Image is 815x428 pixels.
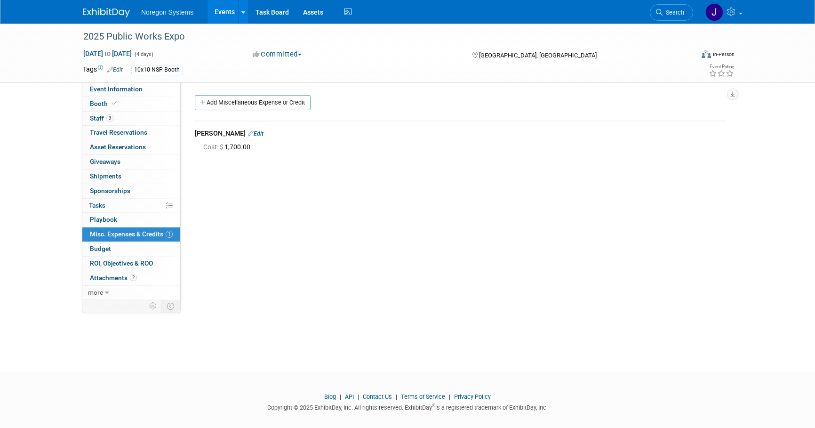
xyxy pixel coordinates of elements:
a: Travel Reservations [82,126,180,140]
span: Asset Reservations [90,143,146,151]
div: Event Format [638,49,735,63]
a: Add Miscellaneous Expense or Credit [195,95,311,110]
span: | [337,393,344,400]
span: to [103,50,112,57]
span: Playbook [90,216,117,223]
div: 10x10 NSP Booth [131,65,183,75]
a: Terms of Service [401,393,445,400]
div: 2025 Public Works Expo [80,28,679,45]
a: Event Information [82,82,180,97]
a: Blog [324,393,336,400]
span: ROI, Objectives & ROO [90,259,153,267]
span: Sponsorships [90,187,130,194]
span: Misc. Expenses & Credits [90,230,173,238]
span: Booth [90,100,119,107]
span: 1 [166,231,173,238]
span: more [88,289,103,296]
img: ExhibitDay [83,8,130,17]
span: 1,700.00 [203,143,254,151]
a: Edit [107,66,123,73]
span: Tasks [89,202,105,209]
td: Tags [83,65,123,75]
span: Event Information [90,85,143,93]
a: Edit [248,130,264,137]
span: Giveaways [90,158,120,165]
span: 2 [130,274,137,281]
a: Giveaways [82,155,180,169]
a: API [345,393,354,400]
a: Tasks [82,199,180,213]
a: Booth [82,97,180,111]
a: ROI, Objectives & ROO [82,257,180,271]
span: | [393,393,400,400]
span: (4 days) [134,51,153,57]
a: Contact Us [363,393,392,400]
a: Attachments2 [82,271,180,285]
button: Committed [249,49,305,59]
span: [GEOGRAPHIC_DATA], [GEOGRAPHIC_DATA] [479,52,597,59]
a: Search [650,4,693,21]
img: Johana Gil [705,3,723,21]
td: Personalize Event Tab Strip [145,300,161,312]
a: Asset Reservations [82,140,180,154]
span: | [447,393,453,400]
a: more [82,286,180,300]
a: Playbook [82,213,180,227]
a: Shipments [82,170,180,184]
a: Misc. Expenses & Credits1 [82,227,180,242]
a: Staff3 [82,112,180,126]
div: [PERSON_NAME] [195,129,725,140]
span: Shipments [90,172,121,180]
img: Format-Inperson.png [702,50,711,58]
span: Noregon Systems [141,8,193,16]
span: Budget [90,245,111,252]
span: | [355,393,361,400]
span: Search [663,9,684,16]
td: Toggle Event Tabs [161,300,181,312]
span: Attachments [90,274,137,282]
span: 3 [106,114,113,121]
span: [DATE] [DATE] [83,49,132,58]
span: Cost: $ [203,143,224,151]
div: In-Person [712,51,735,58]
sup: ® [432,403,435,408]
span: Staff [90,114,113,122]
i: Booth reservation complete [112,101,117,106]
a: Sponsorships [82,184,180,198]
a: Privacy Policy [454,393,491,400]
div: Event Rating [709,65,734,69]
span: Travel Reservations [90,129,147,136]
a: Budget [82,242,180,256]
